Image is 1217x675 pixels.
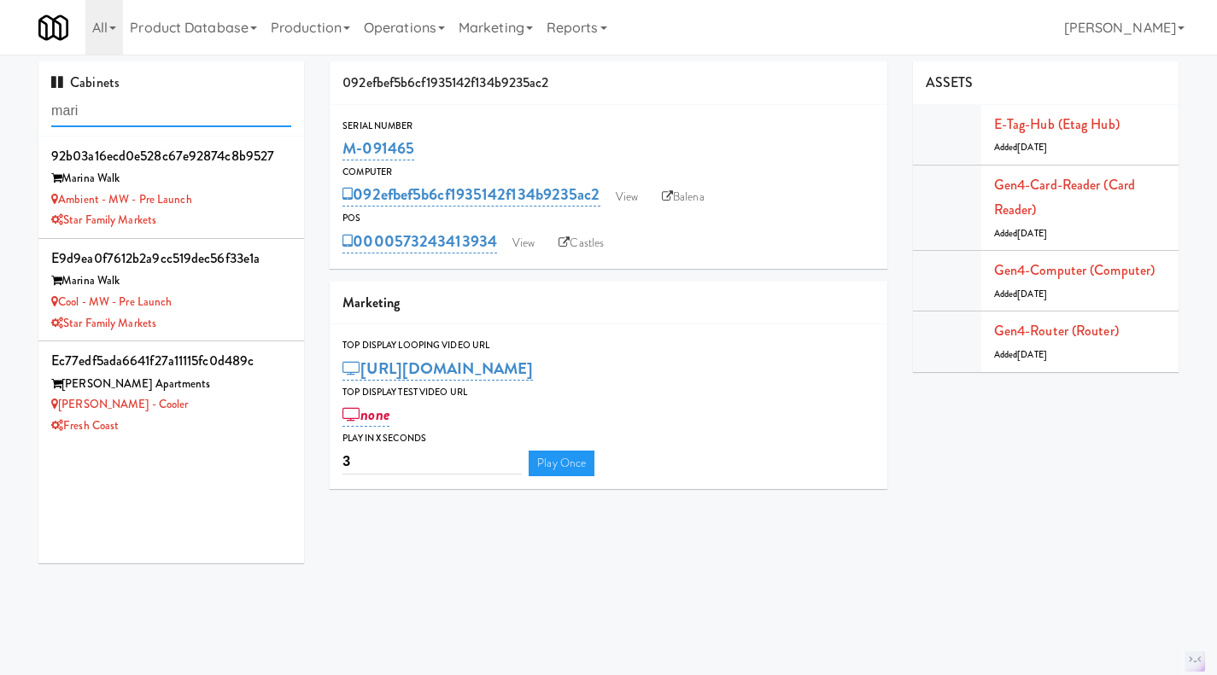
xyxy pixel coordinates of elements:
[51,271,291,292] div: Marina Walk
[926,73,974,92] span: ASSETS
[51,246,291,271] div: e9d9ea0f7612b2a9cc519dec56f33e1a
[550,230,612,256] a: Castles
[994,141,1047,154] span: Added
[51,348,291,374] div: ec77edf5ada6641f27a11115fc0d489c
[51,374,291,395] div: [PERSON_NAME] Apartments
[342,384,875,401] div: Top Display Test Video Url
[342,357,533,381] a: [URL][DOMAIN_NAME]
[342,137,414,160] a: M-091465
[342,403,389,427] a: none
[994,260,1155,280] a: Gen4-computer (Computer)
[994,175,1135,220] a: Gen4-card-reader (Card Reader)
[342,230,497,253] a: 0000573243413934
[38,341,304,443] li: ec77edf5ada6641f27a11115fc0d489c[PERSON_NAME] Apartments [PERSON_NAME] - CoolerFresh Coast
[38,13,68,43] img: Micromart
[38,137,304,239] li: 92b03a16ecd0e528c67e92874c8b9527Marina Walk Ambient - MW - Pre LaunchStar Family Markets
[51,315,156,331] a: Star Family Markets
[1017,288,1047,300] span: [DATE]
[330,61,887,105] div: 092efbef5b6cf1935142f134b9235ac2
[653,184,713,210] a: Balena
[1017,348,1047,361] span: [DATE]
[51,212,156,228] a: Star Family Markets
[51,191,192,207] a: Ambient - MW - Pre Launch
[342,337,875,354] div: Top Display Looping Video Url
[994,227,1047,240] span: Added
[38,239,304,341] li: e9d9ea0f7612b2a9cc519dec56f33e1aMarina Walk Cool - MW - Pre LaunchStar Family Markets
[504,230,543,256] a: View
[342,293,400,312] span: Marketing
[607,184,647,210] a: View
[994,321,1119,340] a: Gen4-router (Router)
[342,118,875,135] div: Serial Number
[51,168,291,189] div: Marina Walk
[342,164,875,181] div: Computer
[51,96,291,127] input: Search cabinets
[51,73,120,92] span: Cabinets
[342,430,875,447] div: Play in X seconds
[1017,227,1047,240] span: [DATE]
[529,451,594,476] a: Play Once
[51,294,172,310] a: Cool - MW - Pre Launch
[994,114,1120,134] a: E-tag-hub (Etag Hub)
[1017,141,1047,154] span: [DATE]
[342,210,875,227] div: POS
[51,143,291,169] div: 92b03a16ecd0e528c67e92874c8b9527
[51,417,119,434] a: Fresh Coast
[994,288,1047,300] span: Added
[342,183,600,207] a: 092efbef5b6cf1935142f134b9235ac2
[51,396,188,412] a: [PERSON_NAME] - Cooler
[994,348,1047,361] span: Added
